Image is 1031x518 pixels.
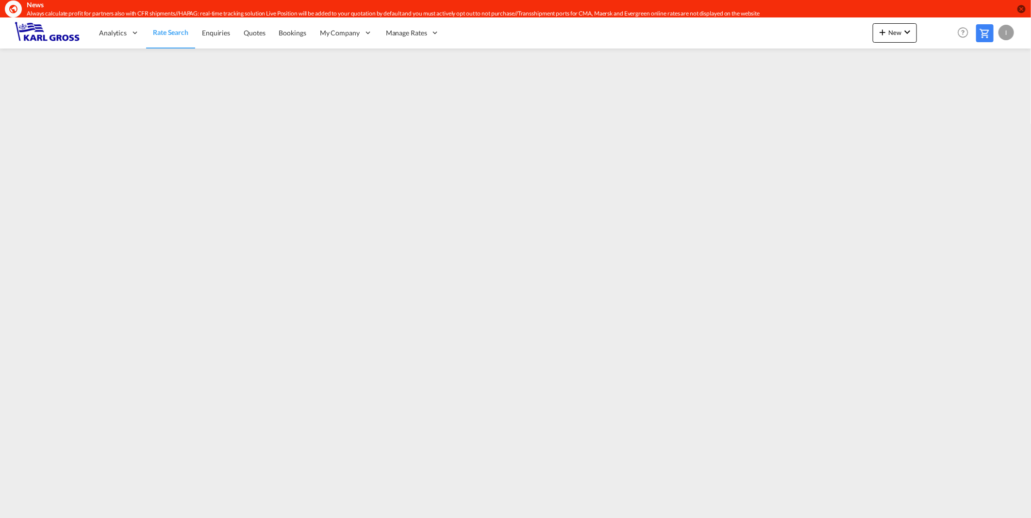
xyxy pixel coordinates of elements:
span: Analytics [99,28,127,38]
md-icon: icon-earth [9,4,18,14]
img: 3269c73066d711f095e541db4db89301.png [15,22,80,44]
span: New [877,29,913,36]
button: icon-plus 400-fgNewicon-chevron-down [873,23,917,43]
span: Help [955,24,971,41]
button: icon-close-circle [1016,4,1026,14]
a: Rate Search [146,17,195,49]
a: Quotes [237,17,272,49]
a: Enquiries [195,17,237,49]
div: My Company [313,17,379,49]
div: Analytics [92,17,146,49]
div: Always calculate profit for partners also with CFR shipments//HAPAG: real-time tracking solution ... [27,10,873,18]
span: Bookings [279,29,306,37]
div: I [998,25,1014,40]
span: My Company [320,28,360,38]
md-icon: icon-chevron-down [901,26,913,38]
span: Enquiries [202,29,230,37]
span: Quotes [244,29,265,37]
a: Bookings [272,17,313,49]
span: Rate Search [153,28,188,36]
div: Help [955,24,976,42]
md-icon: icon-plus 400-fg [877,26,888,38]
div: Manage Rates [379,17,447,49]
span: Manage Rates [386,28,427,38]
